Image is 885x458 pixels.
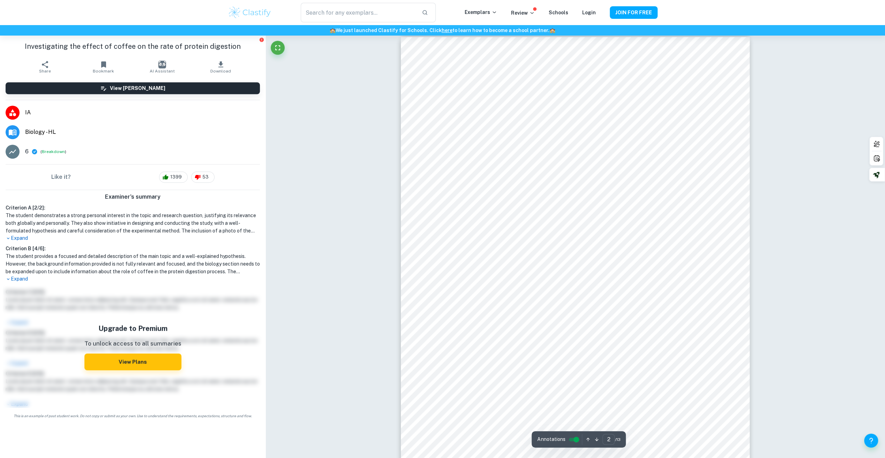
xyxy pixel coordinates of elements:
span: Biology - HL [25,128,260,136]
p: Review [511,9,535,17]
a: Schools [549,10,568,15]
span: 1399 [166,174,186,181]
h1: Investigating the effect of coffee on the rate of protein digestion [6,41,260,52]
span: AI Assistant [150,69,175,74]
h1: The student demonstrates a strong personal interest in the topic and research question, justifyin... [6,212,260,235]
span: 🏫 [549,28,555,33]
span: 53 [198,174,212,181]
h6: Examiner's summary [3,193,263,201]
a: Login [582,10,596,15]
button: Bookmark [74,57,133,77]
button: Download [192,57,250,77]
input: Search for any exemplars... [301,3,416,22]
p: Expand [6,275,260,283]
span: Share [39,69,51,74]
button: JOIN FOR FREE [610,6,658,19]
div: 1399 [159,171,188,183]
span: Annotations [537,436,565,443]
span: ( ) [40,148,66,155]
h6: Criterion B [ 4 / 6 ]: [6,245,260,252]
span: / 13 [615,436,620,443]
a: here [442,28,452,33]
span: Download [210,69,231,74]
span: Bookmark [93,69,114,74]
button: AI Assistant [133,57,192,77]
button: Help and Feedback [864,434,878,448]
button: Fullscreen [271,41,285,55]
img: Clastify logo [228,6,272,20]
p: 6 [25,147,29,156]
button: Share [16,57,74,77]
h5: Upgrade to Premium [84,323,181,334]
h1: The student provides a focused and detailed description of the main topic and a well-explained hy... [6,252,260,275]
button: View [PERSON_NAME] [6,82,260,94]
h6: View [PERSON_NAME] [110,84,165,92]
button: Breakdown [42,148,65,155]
button: View Plans [84,353,181,370]
div: 53 [191,171,215,183]
h6: Criterion A [ 2 / 2 ]: [6,204,260,212]
h6: Like it? [51,173,71,181]
span: IA [25,108,260,117]
span: 🏫 [330,28,336,33]
p: To unlock access to all summaries [84,339,181,348]
p: Exemplars [465,8,497,16]
h6: We just launched Clastify for Schools. Click to learn how to become a school partner. [1,26,884,34]
button: Report issue [259,37,264,42]
span: This is an example of past student work. Do not copy or submit as your own. Use to understand the... [3,413,263,419]
p: Expand [6,235,260,242]
img: AI Assistant [158,61,166,68]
